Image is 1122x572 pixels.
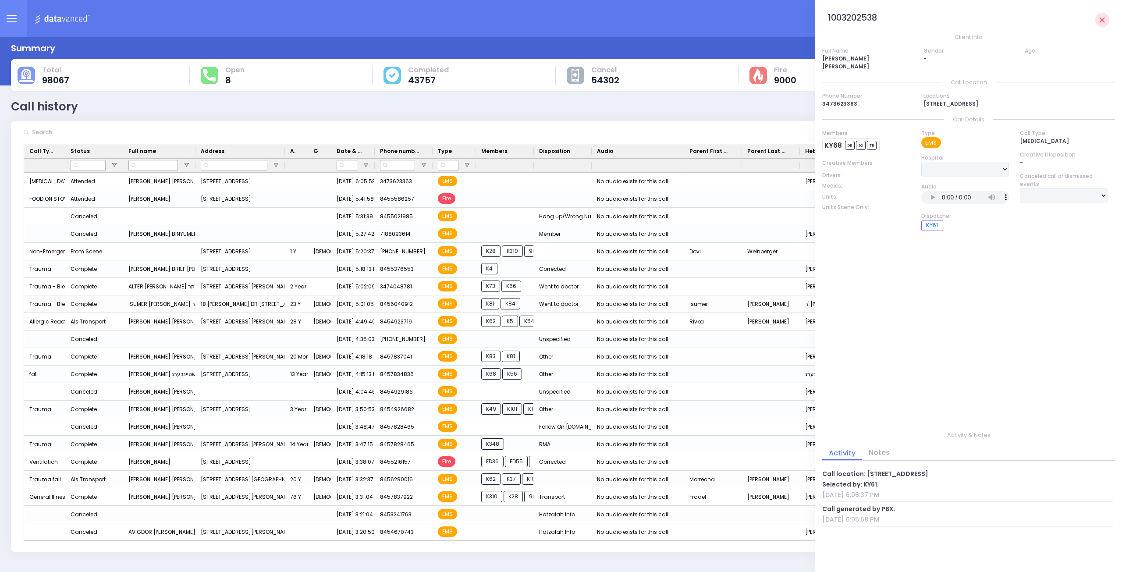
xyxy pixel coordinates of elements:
div: [PERSON_NAME] [742,488,800,506]
div: [STREET_ADDRESS] [195,260,285,278]
div: Trauma - Bleeding [24,295,65,313]
div: Summary [11,42,55,55]
div: [DATE] 3:47:15 PM [331,436,375,453]
div: Trauma - Bleeding [24,278,65,295]
div: [DATE] 5:18:13 PM [331,260,375,278]
span: Audio [597,147,613,155]
span: Full name [128,147,156,155]
div: Trauma [24,348,65,366]
div: No audio exists for this call. [597,263,670,275]
div: Unspecified [534,330,592,348]
span: EMS [438,316,457,327]
div: No audio exists for this call. [597,298,670,310]
div: FOOD ON STOVE [24,190,65,208]
div: No audio exists for this call. [597,334,670,345]
div: Weinberger [742,243,800,260]
div: [STREET_ADDRESS] [195,243,285,260]
span: K28 [481,245,501,257]
span: Disposition [539,147,570,155]
span: 8457837041 [380,353,412,360]
div: Phone Number [822,92,913,100]
div: Call history [11,98,78,115]
div: Press SPACE to select this row. [24,243,1091,260]
span: EMS [438,263,457,274]
span: 3474048781 [380,283,412,290]
span: K68 [481,368,501,380]
div: Type [921,129,1009,137]
span: K73 [481,281,500,292]
div: Went to doctor [534,295,592,313]
span: 8454929186 [380,388,413,395]
div: Other [534,348,592,366]
div: Units Scene Only: [822,203,910,211]
img: Logo [35,13,93,24]
div: Hospital [921,154,1009,162]
div: Corrected [534,453,592,471]
div: No audio exists for this call. [597,193,670,205]
div: Trauma fall [24,471,65,488]
div: [STREET_ADDRESS][GEOGRAPHIC_DATA][US_STATE]: : [GEOGRAPHIC_DATA] [195,471,285,488]
div: [STREET_ADDRESS] [195,173,285,190]
div: [MEDICAL_DATA] [1020,137,1108,145]
input: Date & Time Filter Input [337,160,357,171]
div: Rivka [684,313,742,330]
div: [DATE] 6:05:58 PM [331,173,375,190]
span: Parent Last Name [747,147,788,155]
span: Completed [408,66,449,75]
span: Cancel [591,66,619,75]
span: Gender [313,147,319,155]
div: Trauma [24,260,65,278]
span: Type [438,147,452,155]
input: Phone number Filter Input [380,160,415,171]
span: Date & Time [337,147,362,155]
div: Press SPACE to select this row. [24,260,1091,278]
div: [MEDICAL_DATA] [24,173,65,190]
span: K4 [481,263,497,274]
div: Ventilation [24,453,65,471]
div: [STREET_ADDRESS] [195,366,285,383]
span: 43757 [408,76,449,85]
div: Complete [71,281,97,292]
div: Isumer [684,295,742,313]
span: Status [71,147,90,155]
div: [DATE] 5:41:58 PM [331,190,375,208]
span: EMS [438,281,457,291]
div: [PERSON_NAME] [800,278,872,295]
div: [DEMOGRAPHIC_DATA] [308,295,331,313]
div: [PERSON_NAME] [800,418,872,436]
div: [PERSON_NAME] [PERSON_NAME] [822,55,913,71]
div: [DATE] 4:35:03 PM [331,330,375,348]
span: K49 [481,403,501,415]
div: [DEMOGRAPHIC_DATA] [308,366,331,383]
div: 28 Y [285,313,308,330]
div: Press SPACE to select this row. [24,401,1091,418]
div: AVIGDOR [PERSON_NAME] [PERSON_NAME] [123,523,195,541]
div: General Illness [24,488,65,506]
div: Complete [71,351,97,362]
span: EMS [438,369,457,379]
span: DR [845,141,855,150]
span: Phone number [380,147,420,155]
div: Dovi [684,243,742,260]
span: K83 [481,351,501,362]
div: [PERSON_NAME] [800,313,872,330]
div: Dispatcher [921,212,1009,220]
div: Corrected [534,260,592,278]
span: 903 [524,245,544,257]
div: Canceled [71,334,97,345]
button: Open Filter Menu [273,162,280,169]
span: EMS [438,298,457,309]
div: Members [822,129,910,137]
div: [DATE] 5:31:39 PM [331,208,375,225]
div: Other [534,401,592,418]
div: [PERSON_NAME] ליפא שטיינבערג [123,366,195,383]
div: 20 Y [285,471,308,488]
div: [DATE] 3:48:47 PM [331,418,375,436]
div: Press SPACE to select this row. [24,173,1091,190]
span: Members [481,147,508,155]
div: [DEMOGRAPHIC_DATA] [308,401,331,418]
span: K101 [502,403,522,415]
div: [PERSON_NAME] [742,471,800,488]
div: [PERSON_NAME] [800,523,872,541]
span: EMS [438,386,457,397]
